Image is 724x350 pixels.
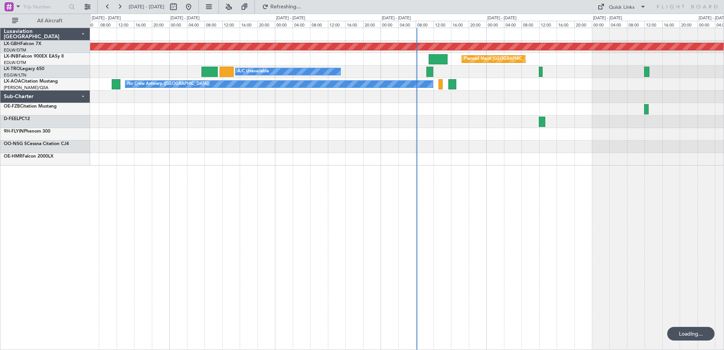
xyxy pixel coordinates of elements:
div: 04:00 [609,21,627,28]
div: 00:00 [169,21,187,28]
a: OE-FZBCitation Mustang [4,104,57,109]
div: 04:00 [293,21,310,28]
div: A/C Unavailable [237,66,269,77]
div: [DATE] - [DATE] [487,15,516,22]
a: LX-INBFalcon 900EX EASy II [4,54,64,59]
a: EDLW/DTM [4,60,26,66]
span: LX-AOA [4,79,21,84]
span: OO-NSG S [4,142,27,146]
div: Quick Links [609,4,635,11]
span: D-FEEL [4,117,19,121]
div: 12:00 [117,21,134,28]
div: 16:00 [557,21,574,28]
div: 00:00 [697,21,715,28]
a: LX-TROLegacy 650 [4,67,44,71]
div: [DATE] - [DATE] [92,15,121,22]
div: 20:00 [469,21,486,28]
span: LX-TRO [4,67,20,71]
div: 08:00 [521,21,539,28]
div: 08:00 [204,21,222,28]
div: Loading... [667,327,715,341]
div: 00:00 [275,21,292,28]
span: LX-INB [4,54,19,59]
button: All Aircraft [8,15,82,27]
div: 08:00 [416,21,433,28]
div: [DATE] - [DATE] [593,15,622,22]
div: 08:00 [99,21,116,28]
span: LX-GBH [4,42,20,46]
div: 08:00 [310,21,328,28]
div: 04:00 [504,21,521,28]
div: 04:00 [81,21,99,28]
div: 04:00 [398,21,416,28]
div: [DATE] - [DATE] [170,15,200,22]
a: 9H-FLYINPhenom 300 [4,129,50,134]
a: EGGW/LTN [4,72,27,78]
div: 16:00 [134,21,151,28]
div: [DATE] - [DATE] [276,15,305,22]
a: D-FEELPC12 [4,117,30,121]
input: Trip Number [23,1,67,12]
span: All Aircraft [20,18,80,23]
a: LX-AOACitation Mustang [4,79,58,84]
div: 16:00 [662,21,680,28]
div: 20:00 [152,21,169,28]
div: 12:00 [434,21,451,28]
div: 12:00 [222,21,240,28]
div: 20:00 [574,21,592,28]
span: OE-FZB [4,104,20,109]
div: 12:00 [539,21,557,28]
div: 20:00 [257,21,275,28]
div: 00:00 [381,21,398,28]
div: 08:00 [627,21,644,28]
div: No Crew Antwerp ([GEOGRAPHIC_DATA]) [127,78,209,90]
div: 16:00 [345,21,363,28]
div: 04:00 [187,21,204,28]
div: [DATE] - [DATE] [382,15,411,22]
a: OE-HMRFalcon 2000LX [4,154,53,159]
div: 16:00 [451,21,468,28]
button: Quick Links [594,1,650,13]
div: 12:00 [644,21,662,28]
a: OO-NSG SCessna Citation CJ4 [4,142,69,146]
div: 20:00 [680,21,697,28]
a: LX-GBHFalcon 7X [4,42,41,46]
a: EDLW/DTM [4,47,26,53]
button: Refreshing... [259,1,304,13]
span: [DATE] - [DATE] [129,3,164,10]
span: 9H-FLYIN [4,129,24,134]
span: OE-HMR [4,154,22,159]
div: Planned Maint [GEOGRAPHIC_DATA] [464,53,536,65]
div: 20:00 [363,21,381,28]
div: 12:00 [328,21,345,28]
a: [PERSON_NAME]/QSA [4,85,48,91]
span: Refreshing... [270,4,302,9]
div: 16:00 [240,21,257,28]
div: 00:00 [486,21,504,28]
div: 00:00 [592,21,609,28]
